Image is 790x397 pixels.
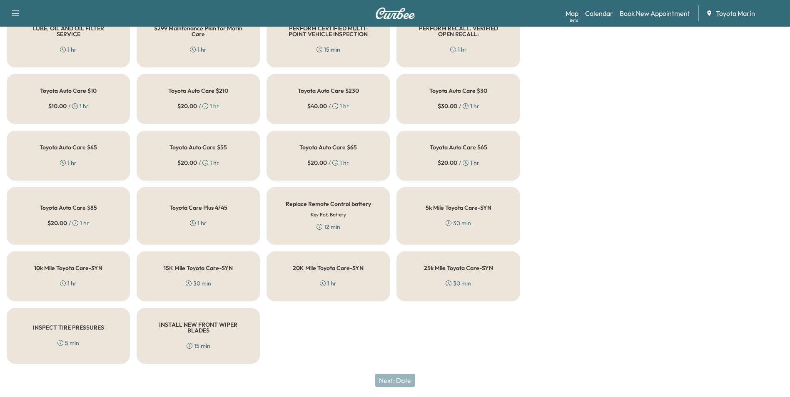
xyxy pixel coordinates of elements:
[57,339,79,347] div: 5 min
[48,102,89,110] div: / 1 hr
[316,223,340,231] div: 12 min
[60,159,77,167] div: 1 hr
[307,102,349,110] div: / 1 hr
[410,25,506,37] h5: PERFORM RECALL. VERIFIED OPEN RECALL:
[177,102,219,110] div: / 1 hr
[620,8,690,18] a: Book New Appointment
[150,322,246,333] h5: INSTALL NEW FRONT WIPER BLADES
[430,144,487,150] h5: Toyota Auto Care $65
[446,279,471,288] div: 30 min
[150,25,246,37] h5: $299 Maintenance Plan for Marin Care
[446,219,471,227] div: 30 min
[164,265,233,271] h5: 15K Mile Toyota Care-SYN
[375,7,415,19] img: Curbee Logo
[60,279,77,288] div: 1 hr
[177,102,197,110] span: $ 20.00
[716,8,755,18] span: Toyota Marin
[40,205,97,211] h5: Toyota Auto Care $85
[307,159,327,167] span: $ 20.00
[585,8,613,18] a: Calendar
[33,325,104,330] h5: INSPECT TIRE PRESSURES
[286,201,371,207] h5: Replace Remote Control battery
[429,88,487,94] h5: Toyota Auto Care $30
[426,205,491,211] h5: 5k Mile Toyota Care-SYN
[186,279,211,288] div: 30 min
[34,265,102,271] h5: 10k Mile Toyota Care-SYN
[47,219,89,227] div: / 1 hr
[438,159,479,167] div: / 1 hr
[438,159,457,167] span: $ 20.00
[168,88,228,94] h5: Toyota Auto Care $210
[20,25,116,37] h5: LUBE, OIL AND OIL FILTER SERVICE
[60,45,77,54] div: 1 hr
[299,144,357,150] h5: Toyota Auto Care $65
[47,219,67,227] span: $ 20.00
[293,265,364,271] h5: 20K Mile Toyota Care-SYN
[438,102,479,110] div: / 1 hr
[566,8,578,18] a: MapBeta
[570,17,578,23] div: Beta
[438,102,457,110] span: $ 30.00
[320,279,336,288] div: 1 hr
[48,102,67,110] span: $ 10.00
[311,211,346,218] h6: Key Fob Battery
[190,219,207,227] div: 1 hr
[169,144,227,150] h5: Toyota Auto Care $55
[280,25,376,37] h5: PERFORM CERTIFIED MULTI-POINT VEHICLE INSPECTION
[40,144,97,150] h5: Toyota Auto Care $45
[187,342,210,350] div: 15 min
[298,88,359,94] h5: Toyota Auto Care $230
[177,159,219,167] div: / 1 hr
[169,205,227,211] h5: Toyota Care Plus 4/45
[177,159,197,167] span: $ 20.00
[307,159,349,167] div: / 1 hr
[190,45,207,54] div: 1 hr
[316,45,340,54] div: 15 min
[307,102,327,110] span: $ 40.00
[450,45,467,54] div: 1 hr
[424,265,493,271] h5: 25k Mile Toyota Care-SYN
[40,88,97,94] h5: Toyota Auto Care $10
